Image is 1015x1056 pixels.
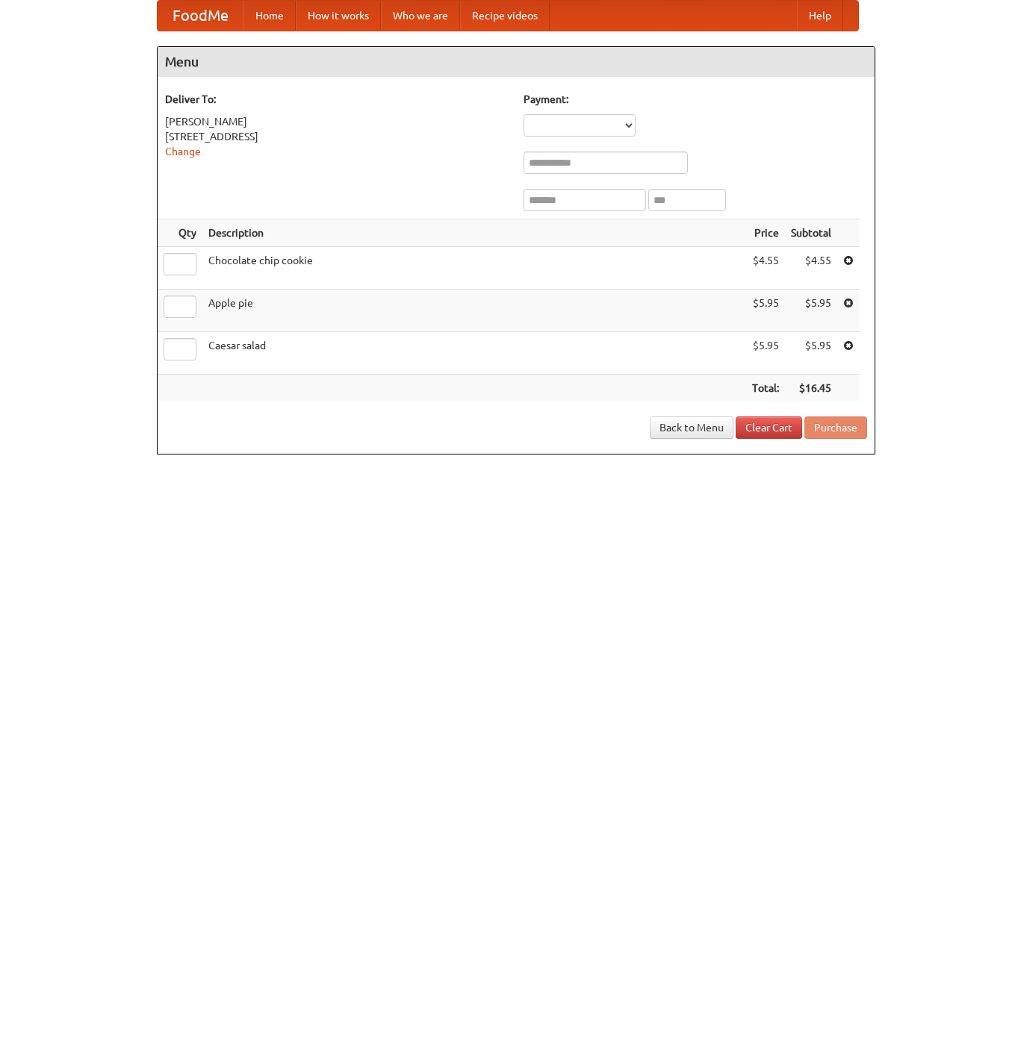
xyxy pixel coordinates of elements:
[785,247,837,290] td: $4.55
[202,219,746,247] th: Description
[165,92,509,107] h5: Deliver To:
[296,1,381,31] a: How it works
[797,1,843,31] a: Help
[746,332,785,375] td: $5.95
[158,219,202,247] th: Qty
[524,92,867,107] h5: Payment:
[746,247,785,290] td: $4.55
[202,247,746,290] td: Chocolate chip cookie
[785,375,837,402] th: $16.45
[165,129,509,144] div: [STREET_ADDRESS]
[460,1,550,31] a: Recipe videos
[804,416,867,439] button: Purchase
[650,416,733,439] a: Back to Menu
[165,146,201,157] a: Change
[785,219,837,247] th: Subtotal
[158,47,875,77] h4: Menu
[158,1,243,31] a: FoodMe
[746,375,785,402] th: Total:
[243,1,296,31] a: Home
[746,290,785,332] td: $5.95
[785,290,837,332] td: $5.95
[202,332,746,375] td: Caesar salad
[746,219,785,247] th: Price
[202,290,746,332] td: Apple pie
[165,114,509,129] div: [PERSON_NAME]
[785,332,837,375] td: $5.95
[381,1,460,31] a: Who we are
[736,416,802,439] a: Clear Cart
